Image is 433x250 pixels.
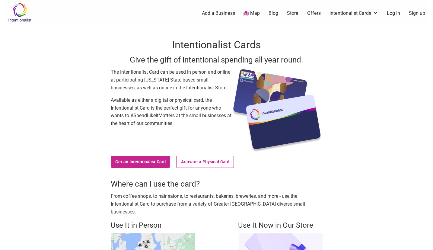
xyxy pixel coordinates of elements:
[111,68,231,91] p: The Intentionalist Card can be used in person and online at participating [US_STATE] State-based ...
[330,10,378,17] a: Intentionalist Cards
[111,38,323,52] h1: Intentionalist Cards
[5,2,34,22] img: Intentionalist
[202,10,235,17] a: Add a Business
[287,10,298,17] a: Store
[244,10,260,17] a: Map
[231,68,323,153] img: Intentionalist Card
[387,10,400,17] a: Log In
[238,220,323,231] h4: Use It Now in Our Store
[111,96,231,127] p: Available as either a digital or physical card, the Intentionalist Card is the perfect gift for a...
[111,54,323,65] h3: Give the gift of intentional spending all year round.
[111,156,170,168] a: Get an Intentionalist Card
[111,192,323,216] p: From coffee shops, to hair salons, to restaurants, bakeries, breweries, and more - use the Intent...
[307,10,321,17] a: Offers
[409,10,425,17] a: Sign up
[111,220,195,231] h4: Use It in Person
[111,178,323,189] h3: Where can I use the card?
[269,10,278,17] a: Blog
[176,156,234,168] a: Activate a Physical Card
